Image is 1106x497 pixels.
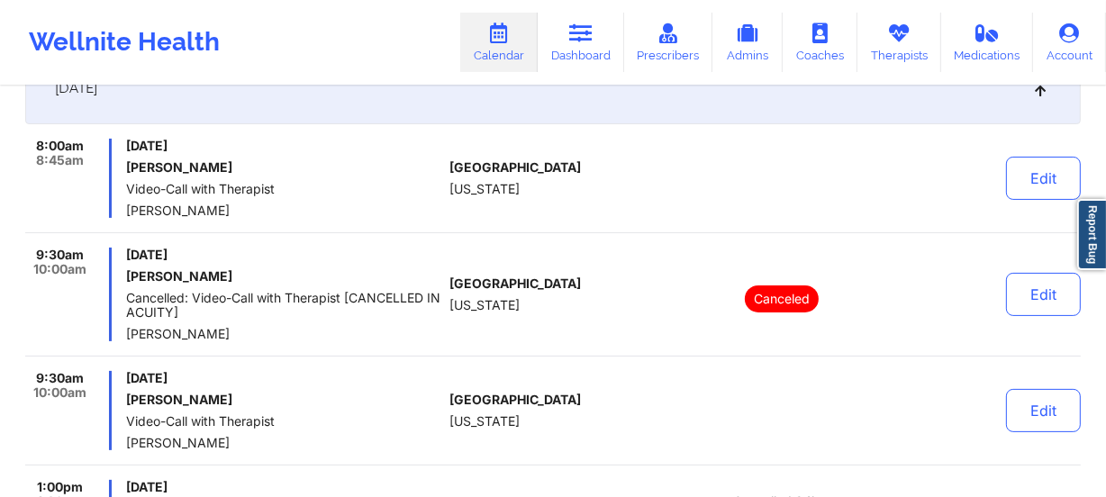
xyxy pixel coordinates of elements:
[126,414,442,429] span: Video-Call with Therapist
[36,139,84,153] span: 8:00am
[37,480,83,494] span: 1:00pm
[126,436,442,450] span: [PERSON_NAME]
[126,480,442,494] span: [DATE]
[449,393,581,407] span: [GEOGRAPHIC_DATA]
[33,262,86,276] span: 10:00am
[712,13,783,72] a: Admins
[941,13,1034,72] a: Medications
[55,79,97,97] span: [DATE]
[126,269,442,284] h6: [PERSON_NAME]
[126,327,442,341] span: [PERSON_NAME]
[460,13,538,72] a: Calendar
[449,414,520,429] span: [US_STATE]
[1033,13,1106,72] a: Account
[126,203,442,218] span: [PERSON_NAME]
[126,371,442,385] span: [DATE]
[449,160,581,175] span: [GEOGRAPHIC_DATA]
[1006,389,1081,432] button: Edit
[126,139,442,153] span: [DATE]
[126,291,442,320] span: Cancelled: Video-Call with Therapist [CANCELLED IN ACUITY]
[449,276,581,291] span: [GEOGRAPHIC_DATA]
[126,182,442,196] span: Video-Call with Therapist
[538,13,624,72] a: Dashboard
[624,13,713,72] a: Prescribers
[36,371,84,385] span: 9:30am
[1077,199,1106,270] a: Report Bug
[36,248,84,262] span: 9:30am
[449,298,520,312] span: [US_STATE]
[33,385,86,400] span: 10:00am
[783,13,857,72] a: Coaches
[1006,273,1081,316] button: Edit
[36,153,84,167] span: 8:45am
[1006,157,1081,200] button: Edit
[857,13,941,72] a: Therapists
[126,248,442,262] span: [DATE]
[449,182,520,196] span: [US_STATE]
[126,160,442,175] h6: [PERSON_NAME]
[745,285,819,312] p: Canceled
[126,393,442,407] h6: [PERSON_NAME]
